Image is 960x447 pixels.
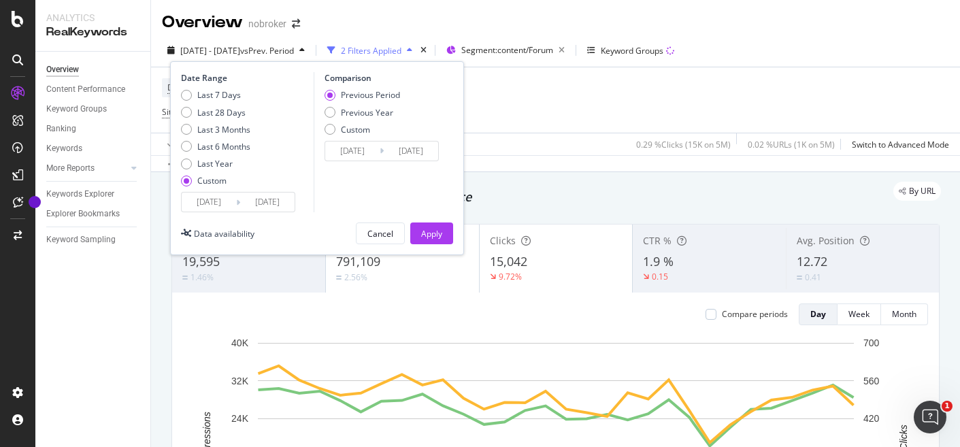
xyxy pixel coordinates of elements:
input: End Date [240,193,295,212]
div: Keywords Explorer [46,187,114,201]
div: Last 3 Months [181,124,250,135]
button: Keyword Groups [582,39,680,61]
div: Custom [341,124,370,135]
div: nobroker [248,17,286,31]
div: Previous Period [325,89,400,101]
div: Switch to Advanced Mode [852,139,949,150]
div: Previous Year [325,107,400,118]
a: Content Performance [46,82,141,97]
span: Clicks [490,234,516,247]
img: Equal [336,276,342,280]
div: Custom [325,124,400,135]
text: 420 [863,413,880,424]
div: Overview [46,63,79,77]
div: legacy label [893,182,941,201]
div: Last Year [181,158,250,169]
a: Ranking [46,122,141,136]
img: Equal [797,276,802,280]
a: More Reports [46,161,127,176]
div: Apply [421,228,442,239]
span: Avg. Position [797,234,855,247]
a: Keywords [46,142,141,156]
div: Keyword Sampling [46,233,116,247]
button: Apply [410,222,453,244]
div: Last 28 Days [197,107,246,118]
text: 32K [231,376,249,386]
div: Last 7 Days [197,89,241,101]
span: Sitemaps [162,106,197,118]
text: 560 [863,376,880,386]
div: arrow-right-arrow-left [292,19,300,29]
div: Previous Period [341,89,400,101]
div: Last 3 Months [197,124,250,135]
div: Cancel [367,228,393,239]
div: Keyword Groups [601,45,663,56]
span: 1.9 % [643,253,674,269]
span: Segment: content/Forum [461,44,553,56]
div: Day [810,308,826,320]
div: Last 6 Months [181,141,250,152]
div: 0.02 % URLs ( 1K on 5M ) [748,139,835,150]
input: End Date [384,142,438,161]
span: CTR % [643,234,672,247]
div: Analytics [46,11,139,24]
input: Start Date [325,142,380,161]
div: Ranking [46,122,76,136]
button: Month [881,303,928,325]
button: Cancel [356,222,405,244]
span: [DATE] - [DATE] [180,45,240,56]
span: By URL [909,187,936,195]
div: Compare periods [722,308,788,320]
iframe: Intercom live chat [914,401,946,433]
div: Comparison [325,72,443,84]
div: More Reports [46,161,95,176]
div: Last 7 Days [181,89,250,101]
div: Month [892,308,916,320]
div: Explorer Bookmarks [46,207,120,221]
div: Custom [197,175,227,186]
span: 791,109 [336,253,380,269]
text: 700 [863,337,880,348]
span: 19,595 [182,253,220,269]
span: 15,042 [490,253,527,269]
button: Week [838,303,881,325]
div: times [418,44,429,57]
div: Last 28 Days [181,107,250,118]
input: Start Date [182,193,236,212]
div: Tooltip anchor [29,196,41,208]
button: Switch to Advanced Mode [846,133,949,155]
div: Last 6 Months [197,141,250,152]
span: 1 [942,401,953,412]
a: Explorer Bookmarks [46,207,141,221]
div: 0.15 [652,271,668,282]
div: 2.56% [344,271,367,283]
div: RealKeywords [46,24,139,40]
div: 9.72% [499,271,522,282]
span: 12.72 [797,253,827,269]
div: Custom [181,175,250,186]
div: 0.29 % Clicks ( 15K on 5M ) [636,139,731,150]
div: 1.46% [191,271,214,283]
div: Content Performance [46,82,125,97]
div: Previous Year [341,107,393,118]
button: 2 Filters Applied [322,39,418,61]
button: Day [799,303,838,325]
a: Keywords Explorer [46,187,141,201]
a: Keyword Groups [46,102,141,116]
a: Overview [46,63,141,77]
text: 24K [231,413,249,424]
a: Keyword Sampling [46,233,141,247]
div: Date Range [181,72,310,84]
text: 40K [231,337,249,348]
div: 2 Filters Applied [341,45,401,56]
img: Equal [182,276,188,280]
div: Data availability [194,228,254,239]
div: 0.41 [805,271,821,283]
span: vs Prev. Period [240,45,294,56]
div: Keywords [46,142,82,156]
div: Overview [162,11,243,34]
div: Week [848,308,870,320]
span: Device [167,82,193,93]
div: Keyword Groups [46,102,107,116]
button: Apply [162,133,201,155]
